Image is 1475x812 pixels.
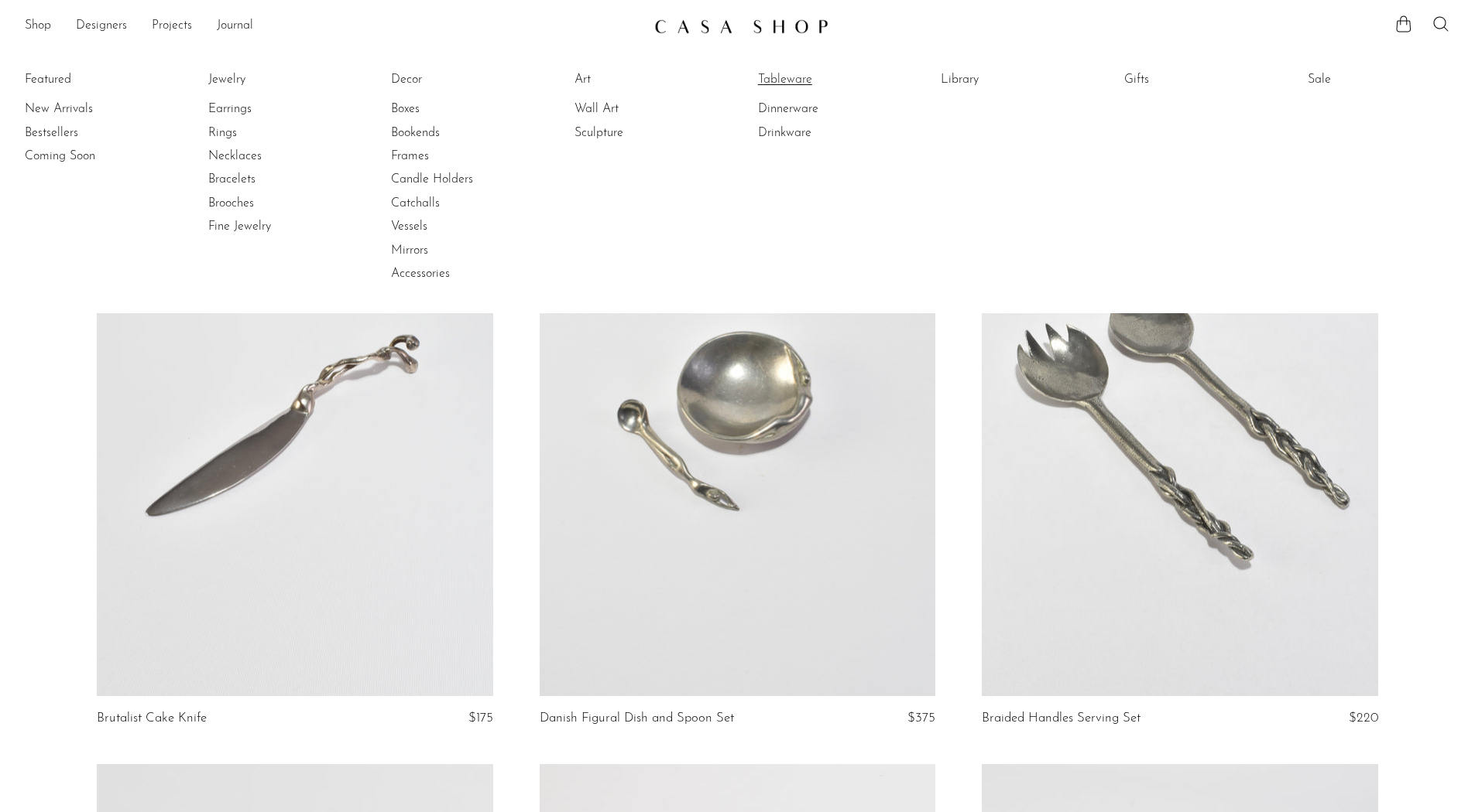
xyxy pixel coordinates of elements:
a: Earrings [208,101,324,118]
a: Decor [391,71,507,88]
a: Coming Soon [25,148,141,165]
a: Vessels [391,218,507,235]
a: Wall Art [575,101,691,118]
a: Necklaces [208,148,324,165]
ul: Featured [25,97,141,168]
a: Candle Holders [391,171,507,188]
a: Projects [152,16,192,36]
a: Bracelets [208,171,324,188]
ul: Library [941,68,1057,97]
span: $175 [468,711,493,725]
a: Accessories [391,265,507,282]
a: Bestsellers [25,125,141,142]
a: Braided Handles Serving Set [982,711,1141,725]
a: Sale [1308,71,1424,88]
a: Bookends [391,125,507,142]
a: Danish Figural Dish and Spoon Set [540,711,734,725]
ul: NEW HEADER MENU [25,13,642,39]
a: Shop [25,16,51,36]
a: Frames [391,148,507,165]
ul: Tableware [758,68,874,145]
a: Library [941,71,1057,88]
a: Art [575,71,691,88]
a: Dinnerware [758,101,874,118]
a: Fine Jewelry [208,218,324,235]
a: Gifts [1124,71,1240,88]
ul: Art [575,68,691,145]
ul: Jewelry [208,68,324,239]
a: Mirrors [391,242,507,259]
a: Brooches [208,195,324,212]
a: Sculpture [575,125,691,142]
a: Designers [76,16,127,36]
a: Rings [208,125,324,142]
a: Boxes [391,101,507,118]
ul: Decor [391,68,507,286]
a: Tableware [758,71,874,88]
a: New Arrivals [25,101,141,118]
a: Journal [217,16,253,36]
span: $375 [907,711,935,725]
span: $220 [1349,711,1378,725]
a: Drinkware [758,125,874,142]
ul: Gifts [1124,68,1240,97]
a: Catchalls [391,195,507,212]
a: Brutalist Cake Knife [97,711,207,725]
a: Jewelry [208,71,324,88]
nav: Desktop navigation [25,13,642,39]
ul: Sale [1308,68,1424,97]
